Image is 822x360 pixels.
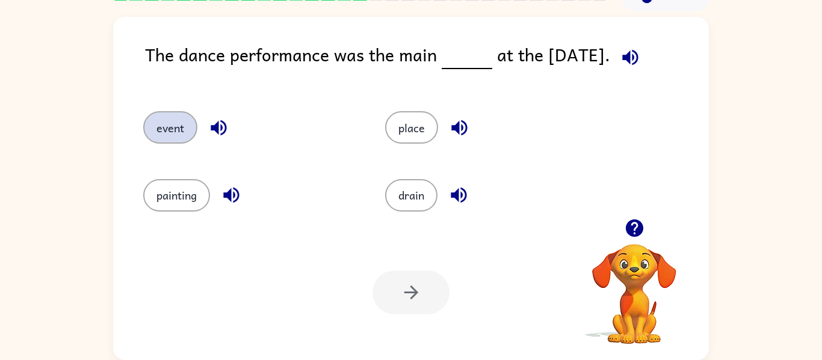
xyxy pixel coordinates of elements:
[145,41,709,87] div: The dance performance was the main at the [DATE].
[143,179,210,212] button: painting
[143,111,197,144] button: event
[385,111,438,144] button: place
[574,225,694,346] video: Your browser must support playing .mp4 files to use Literably. Please try using another browser.
[385,179,437,212] button: drain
